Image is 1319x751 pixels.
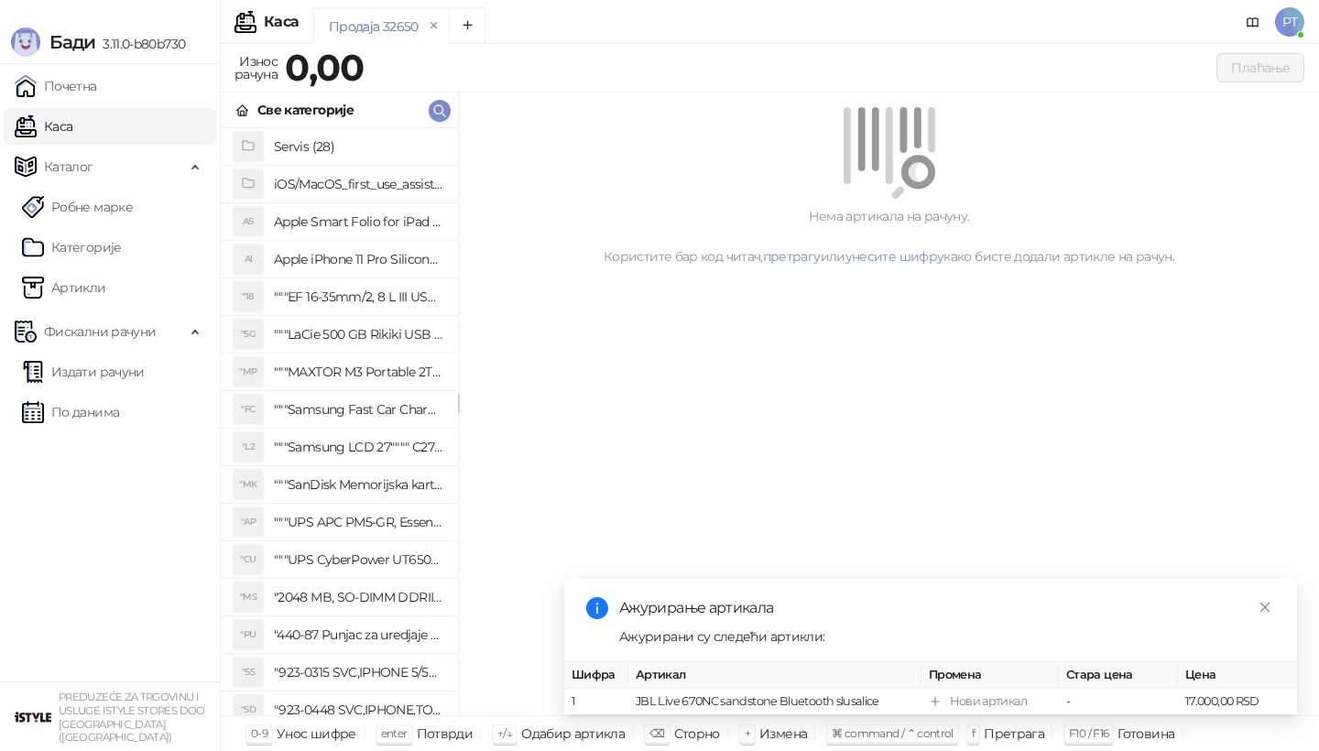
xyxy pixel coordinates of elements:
span: Фискални рачуни [44,313,156,350]
span: ⌫ [649,726,664,740]
div: Ажурирани су следећи артикли: [619,626,1275,647]
h4: Apple iPhone 11 Pro Silicone Case - Black [274,245,443,274]
span: f [972,726,975,740]
span: F10 / F16 [1069,726,1108,740]
div: Одабир артикла [521,722,625,746]
h4: """Samsung Fast Car Charge Adapter, brzi auto punja_, boja crna""" [274,395,443,424]
div: Износ рачуна [231,49,281,86]
div: Сторно [674,722,720,746]
h4: Servis (28) [274,132,443,161]
div: Потврди [417,722,474,746]
div: "FC [234,395,263,424]
td: 1 [564,689,628,715]
div: "L2 [234,432,263,462]
a: ArtikliАртикли [22,269,106,306]
div: "5G [234,320,263,349]
div: "MK [234,470,263,499]
span: Бади [49,31,95,53]
span: 3.11.0-b80b730 [95,36,185,52]
span: ↑/↓ [497,726,512,740]
span: ⌘ command / ⌃ control [832,726,954,740]
button: Плаћање [1216,53,1304,82]
span: PT [1275,7,1304,37]
td: JBL Live 670NC sandstone Bluetooth slusalice [628,689,921,715]
button: remove [422,18,446,34]
th: Промена [921,662,1059,689]
td: - [1059,689,1178,715]
div: Измена [759,722,807,746]
span: 0-9 [251,726,267,740]
div: Све категорије [257,100,354,120]
div: Каса [264,15,299,29]
h4: """UPS APC PM5-GR, Essential Surge Arrest,5 utic_nica""" [274,507,443,537]
div: "MS [234,582,263,612]
div: Претрага [984,722,1044,746]
div: AI [234,245,263,274]
div: Нови артикал [950,692,1027,711]
th: Шифра [564,662,628,689]
h4: "923-0315 SVC,IPHONE 5/5S BATTERY REMOVAL TRAY Držač za iPhone sa kojim se otvara display [274,658,443,687]
a: Каса [15,108,72,145]
th: Артикал [628,662,921,689]
div: AS [234,207,263,236]
div: "S5 [234,658,263,687]
div: Унос шифре [277,722,356,746]
a: По данима [22,394,119,430]
div: grid [221,128,458,715]
h4: Apple Smart Folio for iPad mini (A17 Pro) - Sage [274,207,443,236]
img: 64x64-companyLogo-77b92cf4-9946-4f36-9751-bf7bb5fd2c7d.png [15,699,51,735]
th: Стара цена [1059,662,1178,689]
div: "AP [234,507,263,537]
div: Готовина [1117,722,1174,746]
div: Продаја 32650 [329,16,419,37]
div: "MP [234,357,263,386]
a: Close [1255,597,1275,617]
img: Logo [11,27,40,57]
td: 17.000,00 RSD [1178,689,1297,715]
a: унесите шифру [845,248,944,265]
button: Add tab [449,7,485,44]
div: Нема артикала на рачуну. Користите бар код читач, или како бисте додали артикле на рачун. [481,206,1297,267]
h4: "440-87 Punjac za uredjaje sa micro USB portom 4/1, Stand." [274,620,443,649]
div: Ажурирање артикала [619,597,1275,619]
div: "CU [234,545,263,574]
a: претрагу [763,248,821,265]
h4: """SanDisk Memorijska kartica 256GB microSDXC sa SD adapterom SDSQXA1-256G-GN6MA - Extreme PLUS, ... [274,470,443,499]
span: close [1259,601,1271,614]
a: Издати рачуни [22,354,145,390]
h4: """EF 16-35mm/2, 8 L III USM""" [274,282,443,311]
a: Документација [1238,7,1268,37]
span: info-circle [586,597,608,619]
span: + [745,726,750,740]
h4: """Samsung LCD 27"""" C27F390FHUXEN""" [274,432,443,462]
div: "SD [234,695,263,724]
div: "18 [234,282,263,311]
a: Робне марке [22,189,133,225]
h4: "2048 MB, SO-DIMM DDRII, 667 MHz, Napajanje 1,8 0,1 V, Latencija CL5" [274,582,443,612]
div: "PU [234,620,263,649]
h4: """MAXTOR M3 Portable 2TB 2.5"""" crni eksterni hard disk HX-M201TCB/GM""" [274,357,443,386]
a: Почетна [15,68,97,104]
strong: 0,00 [285,45,364,90]
th: Цена [1178,662,1297,689]
h4: """UPS CyberPower UT650EG, 650VA/360W , line-int., s_uko, desktop""" [274,545,443,574]
span: Каталог [44,148,93,185]
h4: iOS/MacOS_first_use_assistance (4) [274,169,443,199]
h4: "923-0448 SVC,IPHONE,TOURQUE DRIVER KIT .65KGF- CM Šrafciger " [274,695,443,724]
span: enter [381,726,408,740]
small: PREDUZEĆE ZA TRGOVINU I USLUGE ISTYLE STORES DOO [GEOGRAPHIC_DATA] ([GEOGRAPHIC_DATA]) [59,691,205,744]
h4: """LaCie 500 GB Rikiki USB 3.0 / Ultra Compact & Resistant aluminum / USB 3.0 / 2.5""""""" [274,320,443,349]
a: Категорије [22,229,122,266]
